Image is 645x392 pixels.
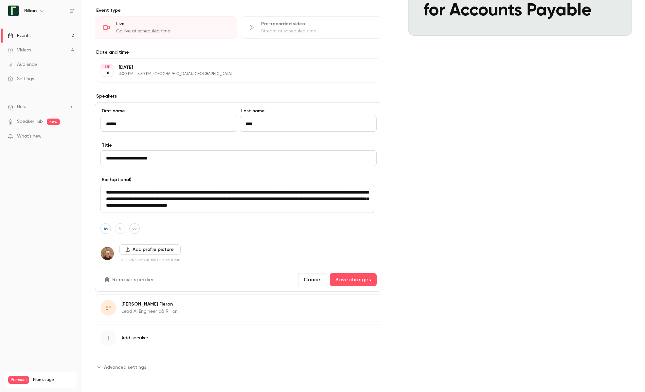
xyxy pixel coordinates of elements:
iframe: Noticeable Trigger [66,134,74,140]
label: Date and time [95,49,382,56]
div: Stream at scheduled time [261,28,374,34]
img: Rillion [8,6,19,16]
div: Videos [8,47,31,53]
p: Event type [95,7,382,14]
span: Plan usage [33,377,74,383]
button: Add speaker [95,325,382,351]
span: Premium [8,376,29,384]
label: First name [100,108,237,114]
img: Monika Pers [101,247,114,260]
div: Events [8,32,30,39]
span: What's new [17,133,42,140]
div: Audience [8,61,37,68]
p: 3:00 PM - 3:30 PM, [GEOGRAPHIC_DATA]/[GEOGRAPHIC_DATA] [119,71,348,77]
div: Go live at scheduled time [116,28,229,34]
p: [PERSON_NAME] Fleron [121,301,178,308]
button: Save changes [330,273,377,286]
li: help-dropdown-opener [8,103,74,110]
p: JPG, PNG or GIF files up to 10MB [119,257,181,263]
div: Settings [8,76,34,82]
div: SEP [101,65,113,69]
label: Speakers [95,93,382,100]
section: Advanced settings [95,362,382,372]
a: SpeakerHub [17,118,43,125]
span: Add speaker [121,335,148,341]
div: EF[PERSON_NAME] FleronLead AI Engineer på Rillion [95,294,382,322]
span: EF [105,304,111,312]
button: Add profile picture [119,244,181,255]
h6: Rillion [24,8,37,14]
div: Pre-recorded videoStream at scheduled time [240,16,382,39]
button: Cancel [298,273,327,286]
label: Last name [240,108,377,114]
span: new [47,119,60,125]
div: LiveGo live at scheduled time [95,16,237,39]
span: Help [17,103,27,110]
button: Advanced settings [95,362,150,372]
span: Advanced settings [104,364,146,371]
label: Bio (optional) [100,177,377,183]
div: Live [116,21,229,27]
div: Pre-recorded video [261,21,374,27]
label: Title [100,142,377,149]
p: 16 [105,69,110,76]
button: Remove speaker [100,273,159,286]
p: Lead AI Engineer på Rillion [121,308,178,315]
p: [DATE] [119,64,348,71]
